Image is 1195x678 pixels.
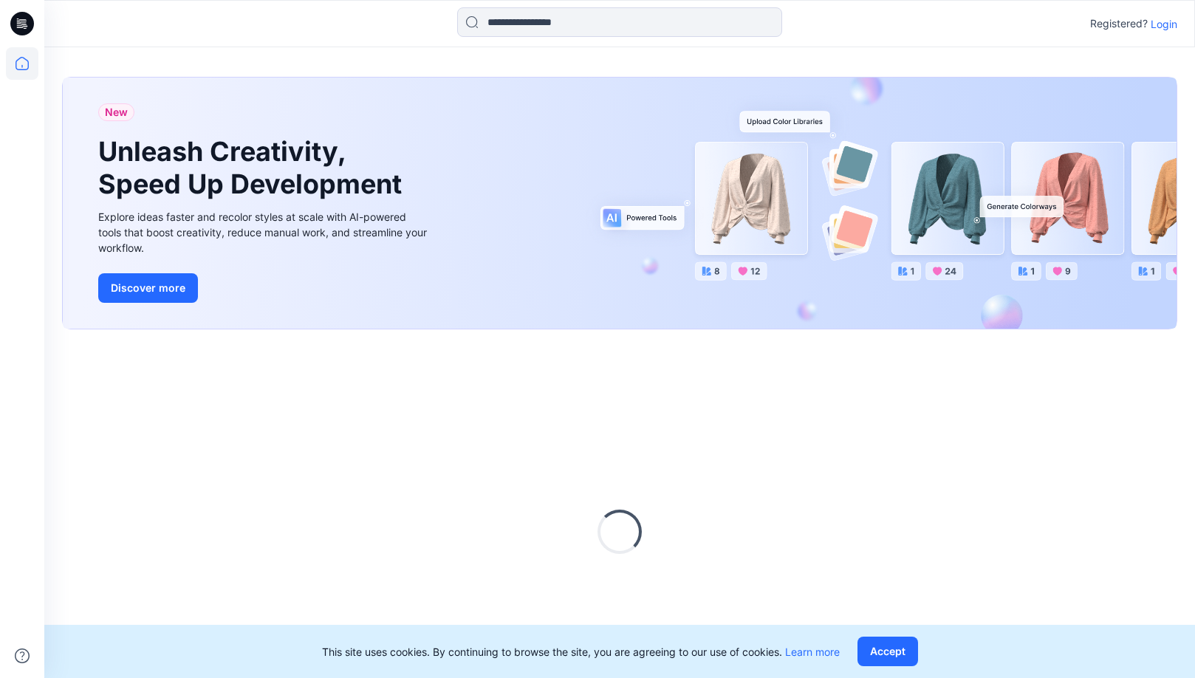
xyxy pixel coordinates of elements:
p: This site uses cookies. By continuing to browse the site, you are agreeing to our use of cookies. [322,644,840,660]
h1: Unleash Creativity, Speed Up Development [98,136,408,199]
button: Discover more [98,273,198,303]
div: Explore ideas faster and recolor styles at scale with AI-powered tools that boost creativity, red... [98,209,431,256]
a: Discover more [98,273,431,303]
a: Learn more [785,646,840,658]
p: Login [1151,16,1177,32]
button: Accept [857,637,918,666]
span: New [105,103,128,121]
p: Registered? [1090,15,1148,32]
